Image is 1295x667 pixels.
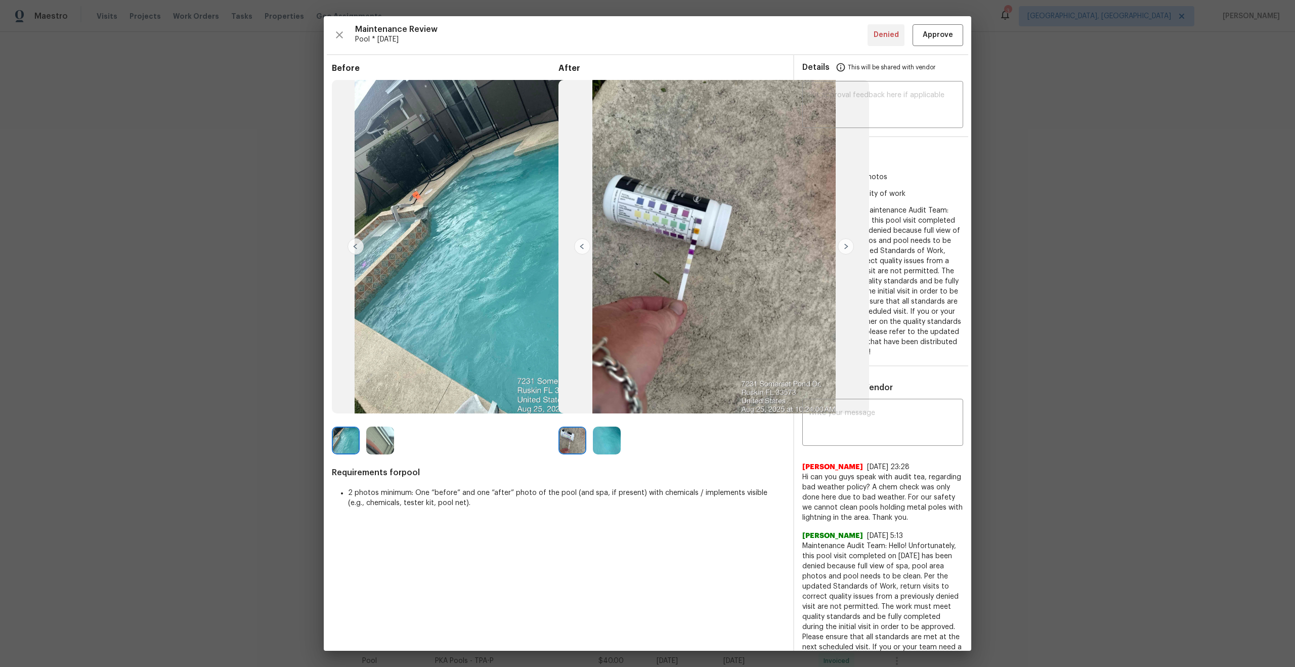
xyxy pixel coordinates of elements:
span: After [558,63,785,73]
span: Details [802,55,830,79]
span: Approve [923,29,953,41]
span: Before [332,63,558,73]
img: left-chevron-button-url [574,238,590,255]
span: Additional details: Maintenance Audit Team: Hello! Unfortunately, this pool visit completed on [D... [802,207,961,356]
span: [DATE] 23:28 [867,464,910,471]
span: [PERSON_NAME] [802,531,863,541]
li: 2 photos minimum: One “before” and one “after” photo of the pool (and spa, if present) with chemi... [348,488,785,508]
span: This will be shared with vendor [848,55,935,79]
span: Requirements for pool [332,468,785,478]
span: Pool * [DATE] [355,34,868,45]
span: [DATE] 5:13 [867,532,903,539]
button: Approve [913,24,963,46]
span: [PERSON_NAME] [802,462,863,472]
span: Maintenance Review [355,24,868,34]
span: Hi can you guys speak with audit tea, regarding bad weather policy? A chem check was only done he... [802,472,963,523]
img: right-chevron-button-url [838,238,854,255]
img: left-chevron-button-url [348,238,364,255]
